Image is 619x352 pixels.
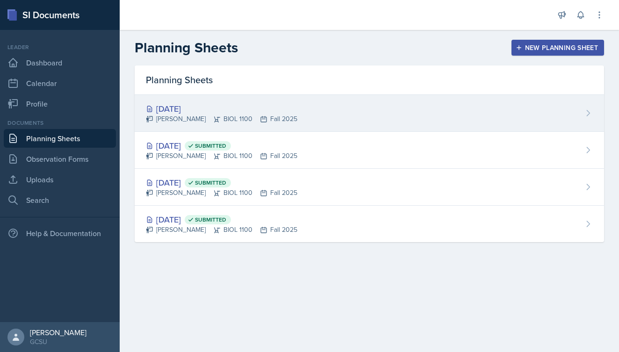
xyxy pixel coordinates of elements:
div: Planning Sheets [135,65,604,95]
a: Uploads [4,170,116,189]
a: [DATE] Submitted [PERSON_NAME]BIOL 1100Fall 2025 [135,169,604,206]
div: [PERSON_NAME] BIOL 1100 Fall 2025 [146,151,297,161]
span: Submitted [195,179,226,187]
div: Help & Documentation [4,224,116,243]
a: Search [4,191,116,209]
div: Documents [4,119,116,127]
a: Calendar [4,74,116,93]
a: Observation Forms [4,150,116,168]
div: [DATE] [146,213,297,226]
span: Submitted [195,142,226,150]
div: New Planning Sheet [518,44,598,51]
div: [PERSON_NAME] BIOL 1100 Fall 2025 [146,188,297,198]
h2: Planning Sheets [135,39,238,56]
div: Leader [4,43,116,51]
div: [PERSON_NAME] BIOL 1100 Fall 2025 [146,225,297,235]
div: [PERSON_NAME] BIOL 1100 Fall 2025 [146,114,297,124]
a: Profile [4,94,116,113]
div: [DATE] [146,139,297,152]
span: Submitted [195,216,226,223]
a: Dashboard [4,53,116,72]
a: [DATE] Submitted [PERSON_NAME]BIOL 1100Fall 2025 [135,132,604,169]
button: New Planning Sheet [511,40,604,56]
a: Planning Sheets [4,129,116,148]
div: [DATE] [146,176,297,189]
div: [DATE] [146,102,297,115]
div: GCSU [30,337,86,346]
a: [DATE] Submitted [PERSON_NAME]BIOL 1100Fall 2025 [135,206,604,242]
div: [PERSON_NAME] [30,328,86,337]
a: [DATE] [PERSON_NAME]BIOL 1100Fall 2025 [135,95,604,132]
